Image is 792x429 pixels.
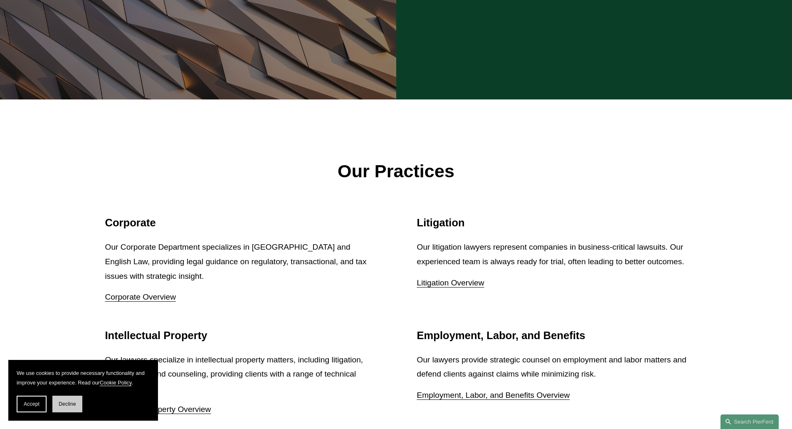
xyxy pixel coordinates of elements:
[720,414,779,429] a: Search this site
[417,391,570,399] a: Employment, Labor, and Benefits Overview
[105,293,176,301] a: Corporate Overview
[17,368,150,387] p: We use cookies to provide necessary functionality and improve your experience. Read our .
[100,379,132,386] a: Cookie Policy
[8,360,158,421] section: Cookie banner
[105,240,375,283] p: Our Corporate Department specializes in [GEOGRAPHIC_DATA] and English Law, providing legal guidan...
[24,401,39,407] span: Accept
[52,396,82,412] button: Decline
[105,155,687,188] p: Our Practices
[417,240,687,269] p: Our litigation lawyers represent companies in business-critical lawsuits. Our experienced team is...
[417,329,687,342] h2: Employment, Labor, and Benefits
[105,353,375,396] p: Our lawyers specialize in intellectual property matters, including litigation, transactions, and ...
[59,401,76,407] span: Decline
[17,396,47,412] button: Accept
[105,216,375,229] h2: Corporate
[105,329,375,342] h2: Intellectual Property
[417,353,687,382] p: Our lawyers provide strategic counsel on employment and labor matters and defend clients against ...
[417,216,687,229] h2: Litigation
[417,278,484,287] a: Litigation Overview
